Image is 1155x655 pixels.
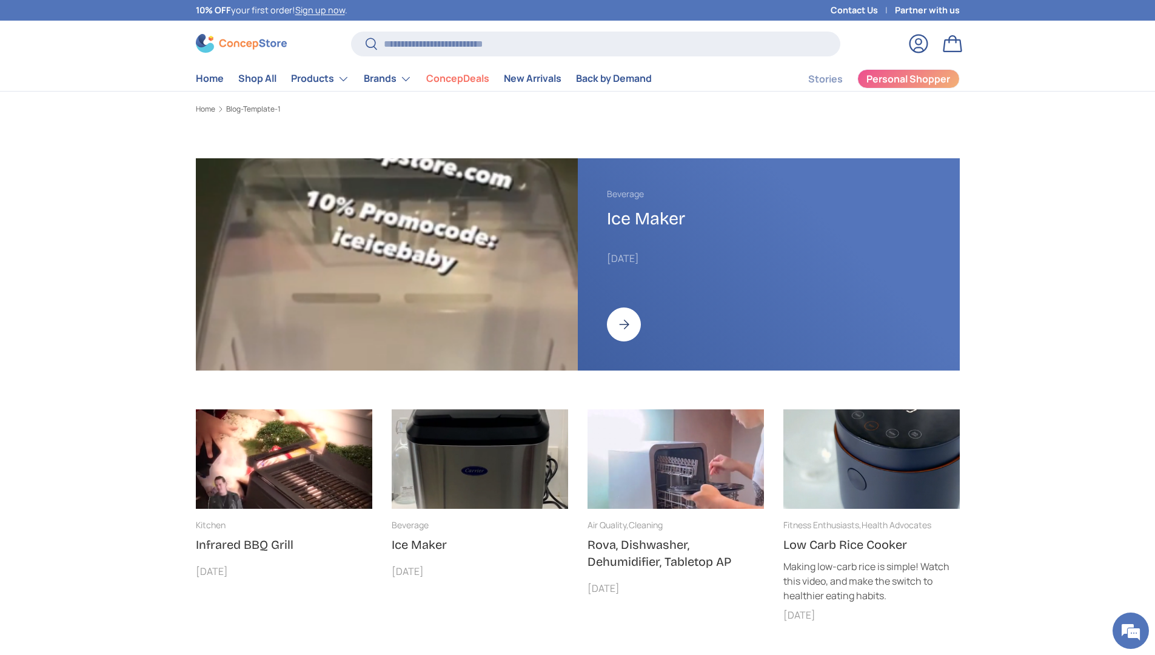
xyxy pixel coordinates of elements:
a: New Arrivals [504,67,561,90]
p: your first order! . [196,4,347,17]
nav: Secondary [779,67,960,91]
img: Low Carb Rice Cooker [783,409,960,509]
a: Products [291,67,349,91]
a: Rova, Dishwasher, Dehumidifier, Tabletop AP [588,537,731,569]
a: Shop All [238,67,276,90]
img: Ice Maker [392,409,568,509]
a: Air Quality, [588,519,629,531]
a: ConcepDeals [426,67,489,90]
a: Personal Shopper [857,69,960,89]
a: Blog-Template-1 [226,106,281,113]
img: Rova, Dishwasher, Dehumidifier, Tabletop AP [588,409,764,509]
a: Brands [364,67,412,91]
summary: Products [284,67,357,91]
summary: Brands [357,67,419,91]
a: Low Carb Rice Cooker [783,537,907,552]
a: Stories [808,67,843,91]
a: Kitchen [196,519,226,531]
a: Ice Maker [607,208,685,229]
a: Contact Us [831,4,895,17]
a: Beverage [607,188,644,200]
img: Ice Maker [196,158,578,371]
a: Home [196,67,224,90]
a: Health Advocates [862,519,931,531]
a: Infrared BBQ Grill [196,537,293,552]
a: Fitness Enthusiasts, [783,519,862,531]
a: Sign up now [295,4,345,16]
nav: Primary [196,67,652,91]
strong: 10% OFF [196,4,231,16]
nav: Breadcrumbs [196,104,960,115]
a: Cleaning [629,519,663,531]
a: Beverage [392,519,429,531]
a: Back by Demand [576,67,652,90]
img: Infrared BBQ Grill [196,409,372,509]
span: Personal Shopper [866,74,950,84]
a: Ice Maker [392,537,447,552]
a: Partner with us [895,4,960,17]
a: Home [196,106,215,113]
img: ConcepStore [196,34,287,53]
